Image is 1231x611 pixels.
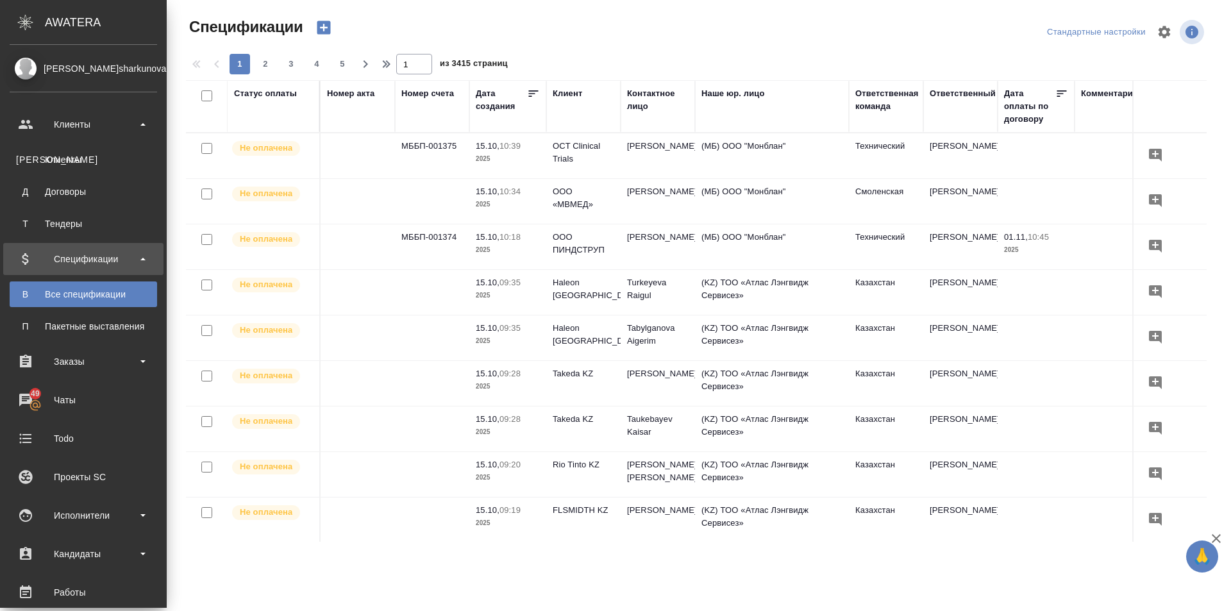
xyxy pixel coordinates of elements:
p: 15.10, [476,414,499,424]
div: [PERSON_NAME]sharkunova [10,62,157,76]
div: Клиенты [16,153,151,166]
td: [PERSON_NAME] [621,179,695,224]
span: из 3415 страниц [440,56,508,74]
td: (KZ) ТОО «Атлас Лэнгвидж Сервисез» [695,406,849,451]
div: AWATERA [45,10,167,35]
td: [PERSON_NAME] [PERSON_NAME] [621,452,695,497]
td: [PERSON_NAME] [923,498,998,542]
button: 5 [332,54,353,74]
p: 2025 [476,153,540,165]
div: split button [1044,22,1149,42]
p: 09:28 [499,414,521,424]
td: [PERSON_NAME] [923,224,998,269]
td: [PERSON_NAME] [923,315,998,360]
p: 2025 [476,426,540,439]
td: Tabylganova Aigerim [621,315,695,360]
span: 5 [332,58,353,71]
p: 09:28 [499,369,521,378]
td: [PERSON_NAME] [621,133,695,178]
td: [PERSON_NAME] [923,452,998,497]
a: ВВсе спецификации [10,281,157,307]
td: Казахстан [849,406,923,451]
p: 01.11, [1004,232,1028,242]
td: МББП-001375 [395,133,469,178]
span: 2 [255,58,276,71]
p: 2025 [476,471,540,484]
span: 3 [281,58,301,71]
p: Haleon [GEOGRAPHIC_DATA] [553,276,614,302]
div: Чаты [10,390,157,410]
div: Ответственная команда [855,87,919,113]
p: 09:35 [499,323,521,333]
p: Не оплачена [240,142,292,155]
p: 10:34 [499,187,521,196]
td: Технический [849,133,923,178]
p: Rio Tinto KZ [553,458,614,471]
a: Работы [3,576,163,608]
td: (KZ) ТОО «Атлас Лэнгвидж Сервисез» [695,452,849,497]
p: 10:18 [499,232,521,242]
div: Договоры [16,185,151,198]
div: Клиент [553,87,582,100]
a: [PERSON_NAME]Клиенты [10,147,157,172]
div: Клиенты [10,115,157,134]
p: Takeda KZ [553,367,614,380]
p: 15.10, [476,323,499,333]
td: (МБ) ООО "Монблан" [695,224,849,269]
span: Настроить таблицу [1149,17,1180,47]
p: Не оплачена [240,506,292,519]
a: Todo [3,423,163,455]
p: 2025 [476,289,540,302]
p: Не оплачена [240,415,292,428]
p: 15.10, [476,278,499,287]
td: (KZ) ТОО «Атлас Лэнгвидж Сервисез» [695,498,849,542]
div: Комментарий [1081,87,1138,100]
span: 49 [23,387,47,400]
p: Не оплачена [240,233,292,246]
td: Казахстан [849,315,923,360]
p: Не оплачена [240,460,292,473]
td: [PERSON_NAME] [621,224,695,269]
td: Казахстан [849,270,923,315]
div: Контактное лицо [627,87,689,113]
div: Проекты SC [10,467,157,487]
td: [PERSON_NAME] [621,361,695,406]
td: [PERSON_NAME] [923,361,998,406]
p: 10:39 [499,141,521,151]
td: Казахстан [849,361,923,406]
p: ООО «МВМЕД» [553,185,614,211]
p: 2025 [1004,244,1068,256]
button: 2 [255,54,276,74]
td: Turkeyeva Raigul [621,270,695,315]
div: Ответственный [930,87,996,100]
div: Спецификации [10,249,157,269]
td: (МБ) ООО "Монблан" [695,179,849,224]
td: (KZ) ТОО «Атлас Лэнгвидж Сервисез» [695,315,849,360]
a: ДДоговоры [10,179,157,205]
p: ООО ПИНДСТРУП [553,231,614,256]
p: 2025 [476,335,540,347]
p: OCT Clinical Trials [553,140,614,165]
div: Дата создания [476,87,527,113]
td: [PERSON_NAME] [923,406,998,451]
td: Taukebayev Kaisar [621,406,695,451]
div: Todo [10,429,157,448]
td: [PERSON_NAME] [923,270,998,315]
div: Работы [10,583,157,602]
span: Посмотреть информацию [1180,20,1207,44]
td: Казахстан [849,452,923,497]
div: Тендеры [16,217,151,230]
p: Haleon [GEOGRAPHIC_DATA] [553,322,614,347]
p: 15.10, [476,187,499,196]
p: 15.10, [476,460,499,469]
td: [PERSON_NAME] [621,498,695,542]
span: 4 [306,58,327,71]
td: Смоленская [849,179,923,224]
p: 15.10, [476,505,499,515]
p: 2025 [476,244,540,256]
td: Казахстан [849,498,923,542]
p: 2025 [476,380,540,393]
p: 09:35 [499,278,521,287]
div: Статус оплаты [234,87,297,100]
div: Все спецификации [16,288,151,301]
